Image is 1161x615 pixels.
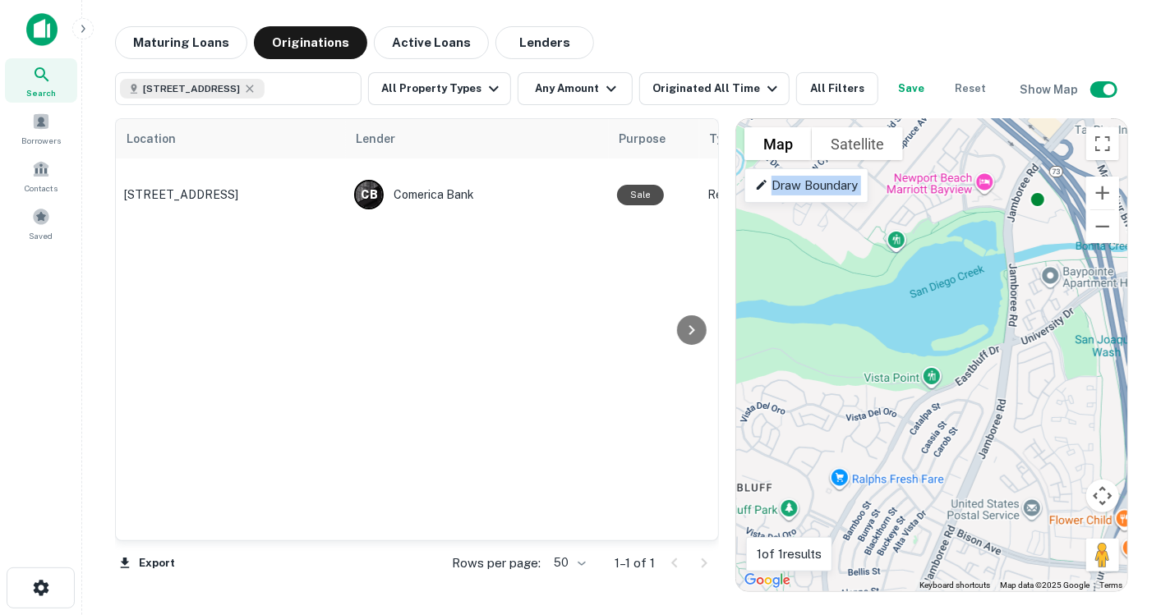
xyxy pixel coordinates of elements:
[116,119,346,158] th: Location
[346,119,609,158] th: Lender
[354,180,601,209] div: Comerica Bank
[1086,210,1119,243] button: Zoom out
[796,72,878,105] button: All Filters
[919,580,990,591] button: Keyboard shortcuts
[5,58,77,103] a: Search
[26,13,58,46] img: capitalize-icon.png
[26,86,56,99] span: Search
[1086,480,1119,512] button: Map camera controls
[740,570,795,591] a: Open this area in Google Maps (opens a new window)
[21,134,61,147] span: Borrowers
[639,72,790,105] button: Originated All Time
[944,72,997,105] button: Reset
[617,185,664,205] div: Sale
[755,176,858,195] p: Draw Boundary
[368,72,511,105] button: All Property Types
[115,551,179,576] button: Export
[1086,127,1119,160] button: Toggle fullscreen view
[615,553,655,573] p: 1–1 of 1
[1079,484,1161,562] iframe: Chat Widget
[25,181,58,195] span: Contacts
[115,26,247,59] button: Maturing Loans
[812,127,903,160] button: Show satellite imagery
[885,72,938,105] button: Save your search to get updates of matches that match your search criteria.
[757,544,822,564] p: 1 of 1 results
[356,129,395,149] span: Lender
[1000,581,1090,590] span: Map data ©2025 Google
[736,119,1127,591] div: 0 0
[5,201,77,246] a: Saved
[609,119,699,158] th: Purpose
[652,79,782,99] div: Originated All Time
[495,26,594,59] button: Lenders
[30,229,53,242] span: Saved
[124,187,338,202] p: [STREET_ADDRESS]
[143,81,240,96] span: [STREET_ADDRESS]
[5,154,77,198] a: Contacts
[254,26,367,59] button: Originations
[744,127,812,160] button: Show street map
[740,570,795,591] img: Google
[361,186,377,204] p: C B
[1086,177,1119,209] button: Zoom in
[619,129,687,149] span: Purpose
[126,129,197,149] span: Location
[5,106,77,150] a: Borrowers
[1099,581,1122,590] a: Terms
[518,72,633,105] button: Any Amount
[374,26,489,59] button: Active Loans
[1020,80,1080,99] h6: Show Map
[709,129,758,149] span: Type
[547,551,588,575] div: 50
[452,553,541,573] p: Rows per page:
